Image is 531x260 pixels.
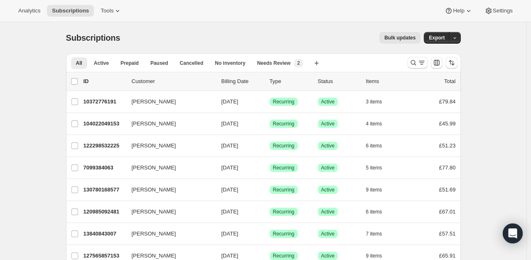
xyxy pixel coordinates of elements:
[221,186,238,193] span: [DATE]
[84,230,125,238] p: 13840843007
[270,77,311,86] div: Type
[297,60,300,66] span: 2
[321,253,335,259] span: Active
[321,98,335,105] span: Active
[444,77,455,86] p: Total
[221,142,238,149] span: [DATE]
[150,60,168,66] span: Paused
[52,7,89,14] span: Subscriptions
[84,162,456,174] div: 7099384063[PERSON_NAME][DATE]SuccessRecurringSuccessActive5 items£77.80
[366,120,382,127] span: 4 items
[127,139,210,152] button: [PERSON_NAME]
[84,252,125,260] p: 127565857153
[366,228,391,240] button: 7 items
[493,7,513,14] span: Settings
[221,208,238,215] span: [DATE]
[439,98,456,105] span: £79.84
[446,57,457,69] button: Sort the results
[408,57,428,69] button: Search and filter results
[379,32,420,44] button: Bulk updates
[273,208,295,215] span: Recurring
[366,162,391,174] button: 5 items
[439,208,456,215] span: £67.01
[47,5,94,17] button: Subscriptions
[366,184,391,196] button: 9 items
[503,223,523,243] div: Open Intercom Messenger
[257,60,291,66] span: Needs Review
[96,5,127,17] button: Tools
[273,120,295,127] span: Recurring
[366,206,391,218] button: 6 items
[321,164,335,171] span: Active
[132,186,176,194] span: [PERSON_NAME]
[366,98,382,105] span: 3 items
[94,60,109,66] span: Active
[479,5,518,17] button: Settings
[120,60,139,66] span: Prepaid
[366,77,408,86] div: Items
[132,208,176,216] span: [PERSON_NAME]
[221,77,263,86] p: Billing Date
[84,206,456,218] div: 120985092481[PERSON_NAME][DATE]SuccessRecurringSuccessActive6 items£67.01
[440,5,477,17] button: Help
[84,228,456,240] div: 13840843007[PERSON_NAME][DATE]SuccessRecurringSuccessActive7 items£57.51
[132,230,176,238] span: [PERSON_NAME]
[366,186,382,193] span: 9 items
[431,57,442,69] button: Customize table column order and visibility
[180,60,204,66] span: Cancelled
[424,32,450,44] button: Export
[318,77,359,86] p: Status
[127,183,210,196] button: [PERSON_NAME]
[321,231,335,237] span: Active
[127,161,210,174] button: [PERSON_NAME]
[132,164,176,172] span: [PERSON_NAME]
[132,98,176,106] span: [PERSON_NAME]
[321,142,335,149] span: Active
[366,140,391,152] button: 6 items
[84,164,125,172] p: 7099384063
[76,60,82,66] span: All
[321,208,335,215] span: Active
[273,186,295,193] span: Recurring
[453,7,464,14] span: Help
[321,186,335,193] span: Active
[310,57,323,69] button: Create new view
[84,98,125,106] p: 10372776191
[127,117,210,130] button: [PERSON_NAME]
[84,77,456,86] div: IDCustomerBilling DateTypeStatusItemsTotal
[84,186,125,194] p: 130780168577
[366,231,382,237] span: 7 items
[84,140,456,152] div: 122298532225[PERSON_NAME][DATE]SuccessRecurringSuccessActive6 items£51.23
[429,34,445,41] span: Export
[439,186,456,193] span: £51.69
[439,253,456,259] span: £65.91
[273,98,295,105] span: Recurring
[366,118,391,130] button: 4 items
[384,34,415,41] span: Bulk updates
[366,208,382,215] span: 6 items
[366,164,382,171] span: 5 items
[366,142,382,149] span: 6 items
[439,164,456,171] span: £77.80
[13,5,45,17] button: Analytics
[221,98,238,105] span: [DATE]
[132,77,215,86] p: Customer
[132,142,176,150] span: [PERSON_NAME]
[84,142,125,150] p: 122298532225
[366,96,391,108] button: 3 items
[273,164,295,171] span: Recurring
[66,33,120,42] span: Subscriptions
[84,77,125,86] p: ID
[215,60,245,66] span: No inventory
[221,164,238,171] span: [DATE]
[439,120,456,127] span: £45.99
[273,231,295,237] span: Recurring
[132,120,176,128] span: [PERSON_NAME]
[18,7,40,14] span: Analytics
[84,118,456,130] div: 104022049153[PERSON_NAME][DATE]SuccessRecurringSuccessActive4 items£45.99
[101,7,113,14] span: Tools
[127,227,210,240] button: [PERSON_NAME]
[273,253,295,259] span: Recurring
[221,253,238,259] span: [DATE]
[321,120,335,127] span: Active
